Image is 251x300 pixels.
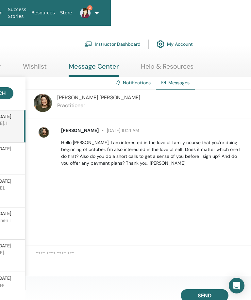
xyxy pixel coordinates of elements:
[80,8,91,18] img: default.jpg
[123,80,151,86] a: Notifications
[168,80,190,86] span: Messages
[157,39,164,50] img: cog.svg
[57,94,140,101] span: [PERSON_NAME] [PERSON_NAME]
[229,278,244,293] div: Open Intercom Messenger
[87,5,92,10] span: 3
[157,37,193,51] a: My Account
[29,7,58,19] a: Resources
[57,102,140,109] p: Practitioner
[58,7,75,19] a: Store
[61,139,244,167] p: Hello [PERSON_NAME], I am interested in the love of family course that you're doing beginning of ...
[34,94,52,112] img: default.jpg
[39,127,49,138] img: default.jpg
[69,62,119,77] a: Message Center
[198,292,211,299] span: Send
[5,4,29,23] a: Success Stories
[61,127,99,133] span: [PERSON_NAME]
[99,127,139,133] span: [DATE] 10:21 AM
[23,62,47,75] a: Wishlist
[84,41,92,47] img: chalkboard-teacher.svg
[141,62,193,75] a: Help & Resources
[75,3,91,24] a: 3
[84,37,141,51] a: Instructor Dashboard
